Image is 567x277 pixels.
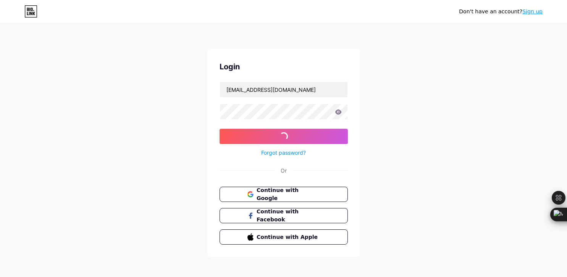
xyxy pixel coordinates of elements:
[220,61,348,72] div: Login
[281,167,287,175] div: Or
[257,233,320,241] span: Continue with Apple
[257,186,320,202] span: Continue with Google
[522,8,543,14] a: Sign up
[257,208,320,224] span: Continue with Facebook
[220,229,348,245] button: Continue with Apple
[459,8,543,16] div: Don't have an account?
[220,187,348,202] button: Continue with Google
[261,149,306,157] a: Forgot password?
[220,208,348,223] button: Continue with Facebook
[220,82,347,97] input: Username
